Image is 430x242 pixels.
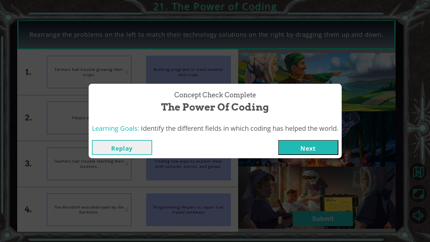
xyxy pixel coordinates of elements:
span: Identify the different fields in which coding has helped the world. [141,124,338,133]
button: Next [278,140,338,155]
span: The Power of Coding [161,100,269,114]
span: Concept Check Complete [174,90,256,100]
span: Learning Goals: [92,124,139,133]
button: Replay [92,140,152,155]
